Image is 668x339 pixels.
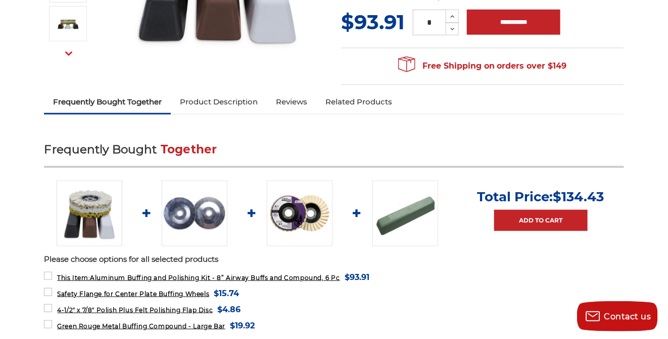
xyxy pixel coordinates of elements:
img: Aluminum Buffing and Polishing Kit - 8” Airway Buffs and Compound, 6 Pc [55,11,80,36]
button: Contact us [577,301,658,331]
p: Total Price: [478,189,604,205]
button: Next [57,43,81,65]
a: Frequently Bought Together [44,91,171,113]
strong: This Item: [57,274,90,281]
a: Product Description [171,91,267,113]
span: $93.91 [341,10,405,34]
span: $134.43 [553,189,604,205]
a: Related Products [316,91,401,113]
span: Green Rouge Metal Buffing Compound - Large Bar [57,322,225,330]
span: Safety Flange for Center Plate Buffing Wheels [57,290,209,298]
a: Reviews [267,91,316,113]
span: $19.92 [230,319,255,332]
span: Free Shipping on orders over $149 [398,56,567,76]
span: Contact us [604,312,651,321]
span: $4.86 [217,303,241,316]
img: 8 inch airway buffing wheel and compound kit for aluminum [57,181,122,246]
span: 4-1/2" x 7/8" Polish Plus Felt Polishing Flap Disc [57,306,213,314]
span: Aluminum Buffing and Polishing Kit - 8” Airway Buffs and Compound, 6 Pc [57,274,340,281]
p: Please choose options for all selected products [44,254,624,265]
span: Together [161,142,217,156]
a: Add to Cart [494,210,588,231]
span: $93.91 [345,270,369,284]
span: Frequently Bought [44,142,157,156]
span: $15.74 [214,287,239,300]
